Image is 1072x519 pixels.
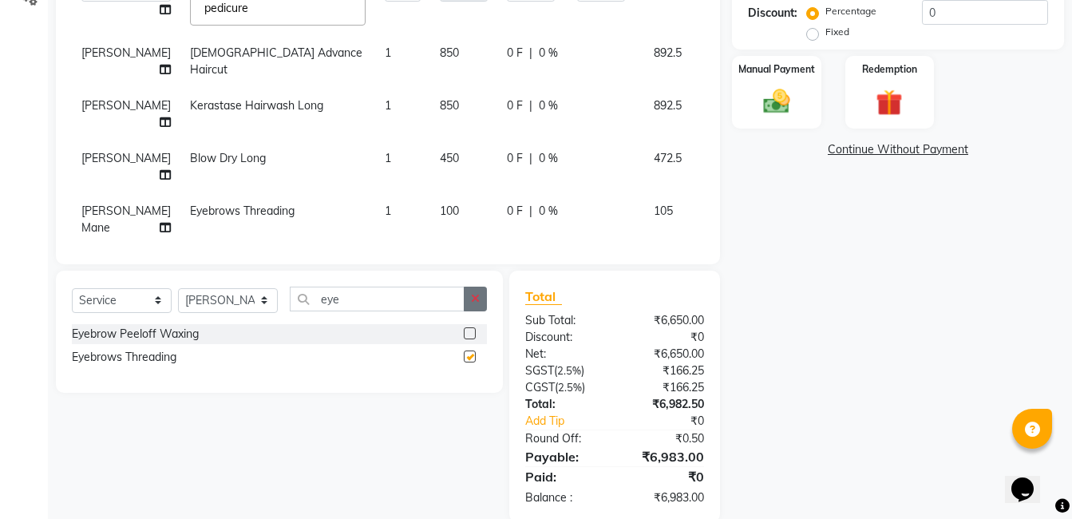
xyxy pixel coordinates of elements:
div: Net: [513,346,615,363]
div: ₹166.25 [615,363,716,379]
span: 2.5% [558,381,582,394]
span: 1 [385,98,391,113]
div: Eyebrows Threading [72,349,176,366]
span: 0 % [539,203,558,220]
div: ₹166.25 [615,379,716,396]
a: x [248,1,255,15]
span: 0 % [539,150,558,167]
span: 0 % [539,45,558,61]
span: | [529,97,532,114]
span: 450 [440,151,459,165]
span: Eyebrows Threading [190,204,295,218]
div: ₹6,982.50 [615,396,716,413]
span: 892.5 [654,98,682,113]
span: 0 % [539,97,558,114]
span: 472.5 [654,151,682,165]
div: ₹0 [631,413,716,430]
div: ₹6,650.00 [615,346,716,363]
span: [PERSON_NAME] [81,98,171,113]
span: 0 F [507,150,523,167]
span: 850 [440,98,459,113]
div: ₹0 [615,329,716,346]
span: [DEMOGRAPHIC_DATA] Advance Haircut [190,46,362,77]
div: Eyebrow Peeloff Waxing [72,326,199,343]
div: Discount: [513,329,615,346]
span: 1 [385,46,391,60]
label: Manual Payment [738,62,815,77]
label: Fixed [825,25,849,39]
div: ₹6,983.00 [615,489,716,506]
div: Round Off: [513,430,615,447]
span: 850 [440,46,459,60]
span: 1 [385,151,391,165]
img: _gift.svg [868,86,911,119]
span: Kerastase Hairwash Long [190,98,323,113]
span: [PERSON_NAME] [81,46,171,60]
div: Paid: [513,467,615,486]
div: Total: [513,396,615,413]
div: ₹0 [615,467,716,486]
span: Blow Dry Long [190,151,266,165]
div: Sub Total: [513,312,615,329]
span: [PERSON_NAME] [81,151,171,165]
a: Continue Without Payment [735,141,1061,158]
label: Percentage [825,4,876,18]
span: 100 [440,204,459,218]
div: ( ) [513,379,615,396]
div: ₹0.50 [615,430,716,447]
span: Total [525,288,562,305]
div: Payable: [513,447,615,466]
span: 0 F [507,97,523,114]
iframe: chat widget [1005,455,1056,503]
span: 0 F [507,203,523,220]
div: Balance : [513,489,615,506]
div: Discount: [748,5,797,22]
span: 2.5% [557,364,581,377]
span: | [529,45,532,61]
div: ( ) [513,363,615,379]
input: Search or Scan [290,287,465,311]
img: _cash.svg [755,86,798,117]
span: 0 F [507,45,523,61]
span: 892.5 [654,46,682,60]
span: 105 [654,204,673,218]
div: ₹6,650.00 [615,312,716,329]
a: Add Tip [513,413,631,430]
span: | [529,203,532,220]
span: 1 [385,204,391,218]
label: Redemption [862,62,917,77]
span: CGST [525,380,555,394]
span: [PERSON_NAME] Mane [81,204,171,235]
span: | [529,150,532,167]
span: SGST [525,363,554,378]
div: ₹6,983.00 [615,447,716,466]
